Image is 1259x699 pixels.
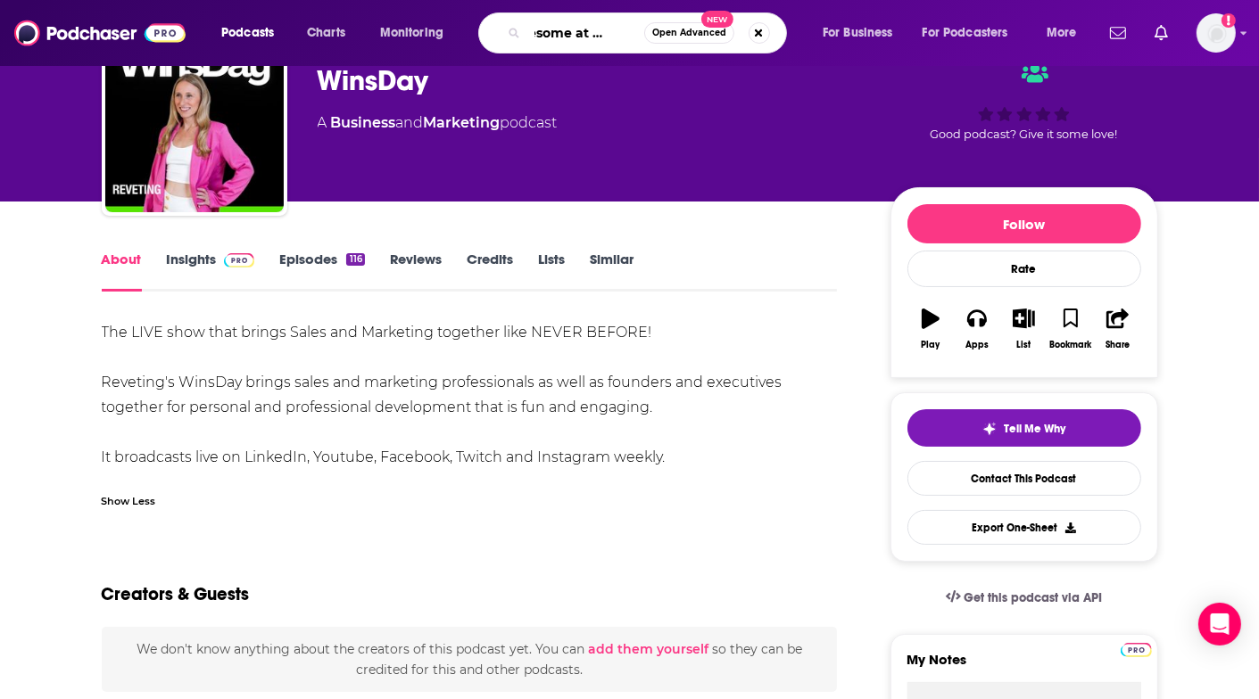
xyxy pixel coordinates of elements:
button: open menu [911,19,1034,47]
button: List [1000,297,1047,361]
a: Pro website [1121,640,1152,657]
h2: Creators & Guests [102,583,250,605]
div: Bookmark [1049,340,1091,350]
span: Get this podcast via API [964,590,1102,605]
a: Episodes116 [279,251,364,292]
img: WinsDay [105,34,284,212]
input: Search podcasts, credits, & more... [527,19,644,47]
img: User Profile [1197,13,1236,53]
a: Show notifications dropdown [1103,18,1133,48]
img: Podchaser - Follow, Share and Rate Podcasts [14,16,186,50]
a: Business [331,114,396,131]
span: Monitoring [380,21,443,45]
span: Podcasts [221,21,274,45]
img: tell me why sparkle [982,422,997,436]
div: The LIVE show that brings Sales and Marketing together like NEVER BEFORE! Reveting's WinsDay brin... [102,320,838,470]
button: Export One-Sheet [907,510,1141,545]
svg: Add a profile image [1222,13,1236,28]
img: Podchaser Pro [1121,643,1152,657]
button: add them yourself [588,642,708,656]
img: Podchaser Pro [224,253,255,267]
button: Open AdvancedNew [644,22,734,44]
div: A podcast [318,112,558,134]
a: Contact This Podcast [907,461,1141,496]
button: Play [907,297,954,361]
span: and [396,114,424,131]
span: Good podcast? Give it some love! [931,127,1118,141]
a: Reviews [390,251,442,292]
div: Search podcasts, credits, & more... [495,12,804,53]
button: open menu [209,19,297,47]
button: Share [1094,297,1140,361]
div: Rate [907,251,1141,287]
button: Bookmark [1048,297,1094,361]
span: We don't know anything about the creators of this podcast yet . You can so they can be credited f... [137,641,802,677]
span: For Podcasters [923,21,1008,45]
span: Logged in as megcassidy [1197,13,1236,53]
a: Charts [295,19,356,47]
div: Play [921,340,940,350]
span: Open Advanced [652,29,726,37]
a: About [102,251,142,292]
div: Open Intercom Messenger [1198,603,1241,646]
button: Show profile menu [1197,13,1236,53]
button: Apps [954,297,1000,361]
div: List [1017,340,1031,350]
div: 116 [346,253,364,266]
label: My Notes [907,651,1141,682]
div: Apps [965,340,989,350]
a: InsightsPodchaser Pro [167,251,255,292]
button: tell me why sparkleTell Me Why [907,409,1141,447]
a: Get this podcast via API [932,576,1117,620]
span: More [1047,21,1077,45]
div: Share [1106,340,1130,350]
span: Charts [307,21,345,45]
span: For Business [823,21,893,45]
button: open menu [810,19,915,47]
a: Marketing [424,114,501,131]
button: Follow [907,204,1141,243]
span: Tell Me Why [1004,422,1065,436]
a: Lists [538,251,565,292]
a: Similar [590,251,634,292]
button: open menu [1034,19,1099,47]
span: New [701,11,733,28]
a: Show notifications dropdown [1147,18,1175,48]
button: open menu [368,19,467,47]
a: Credits [467,251,513,292]
div: Good podcast? Give it some love! [890,46,1158,157]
